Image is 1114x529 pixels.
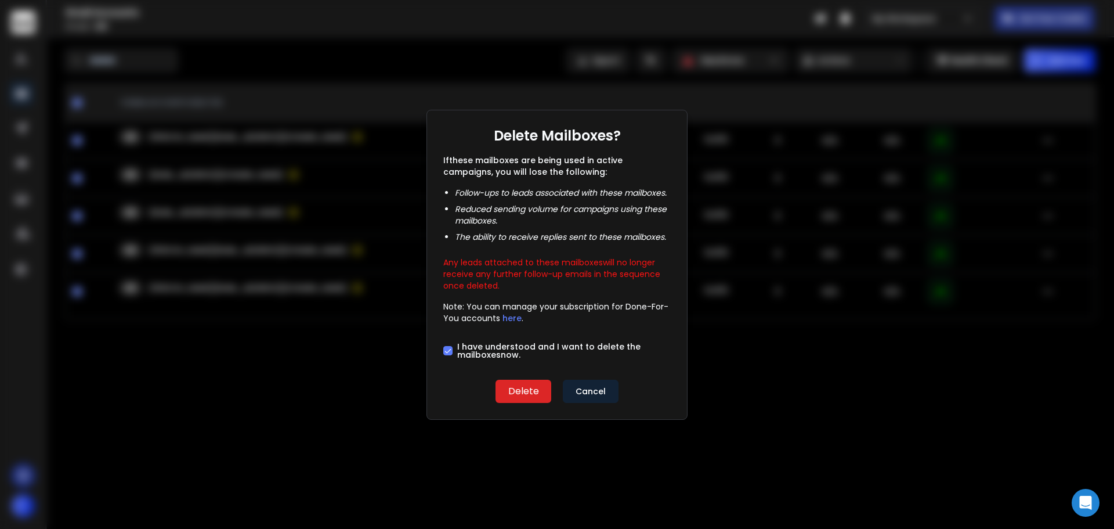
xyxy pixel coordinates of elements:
[495,380,551,403] button: Delete
[443,301,671,324] p: Note: You can manage your subscription for Done-For-You accounts .
[455,231,671,243] li: The ability to receive replies sent to these mailboxes .
[563,380,619,403] button: Cancel
[457,343,671,359] label: I have understood and I want to delete the mailbox es now.
[502,312,522,324] a: here
[443,154,671,178] p: If these mailboxes are being used in active campaigns, you will lose the following:
[494,127,621,145] h1: Delete Mailboxes?
[1072,489,1099,517] div: Open Intercom Messenger
[455,203,671,226] li: Reduced sending volume for campaigns using these mailboxes .
[443,252,671,292] p: Any leads attached to these mailboxes will no longer receive any further follow-up emails in the ...
[455,187,671,199] li: Follow-ups to leads associated with these mailboxes .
